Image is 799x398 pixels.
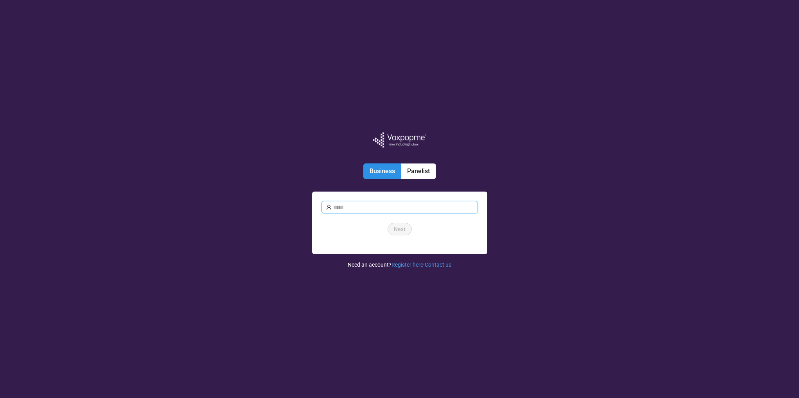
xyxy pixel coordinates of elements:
[407,167,430,175] span: Panelist
[388,223,412,235] button: Next
[425,262,451,268] a: Contact us
[394,225,406,233] span: Next
[370,167,395,175] span: Business
[348,254,451,269] div: Need an account? ·
[391,262,423,268] a: Register here
[326,204,332,210] span: user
